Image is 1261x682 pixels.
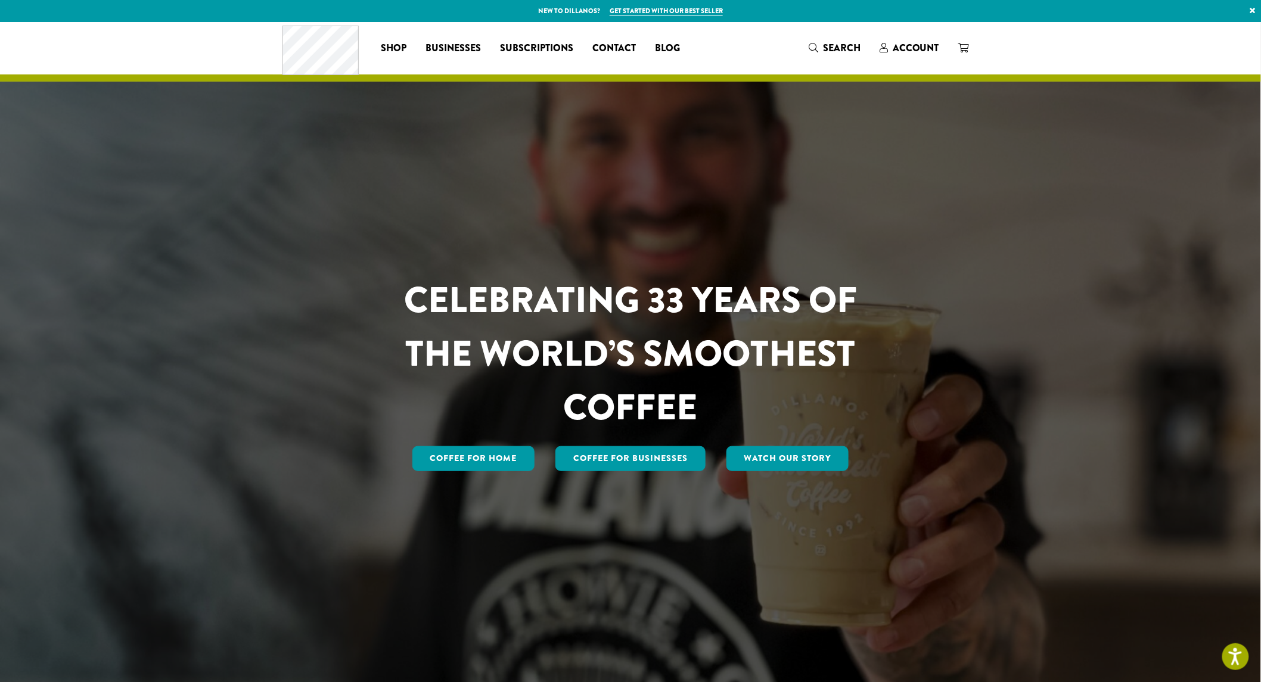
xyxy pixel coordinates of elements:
[799,38,870,58] a: Search
[726,446,849,471] a: Watch Our Story
[893,41,939,55] span: Account
[381,41,406,56] span: Shop
[592,41,636,56] span: Contact
[412,446,535,471] a: Coffee for Home
[823,41,861,55] span: Search
[371,39,416,58] a: Shop
[555,446,706,471] a: Coffee For Businesses
[369,273,892,434] h1: CELEBRATING 33 YEARS OF THE WORLD’S SMOOTHEST COFFEE
[610,6,723,16] a: Get started with our best seller
[500,41,573,56] span: Subscriptions
[425,41,481,56] span: Businesses
[655,41,680,56] span: Blog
